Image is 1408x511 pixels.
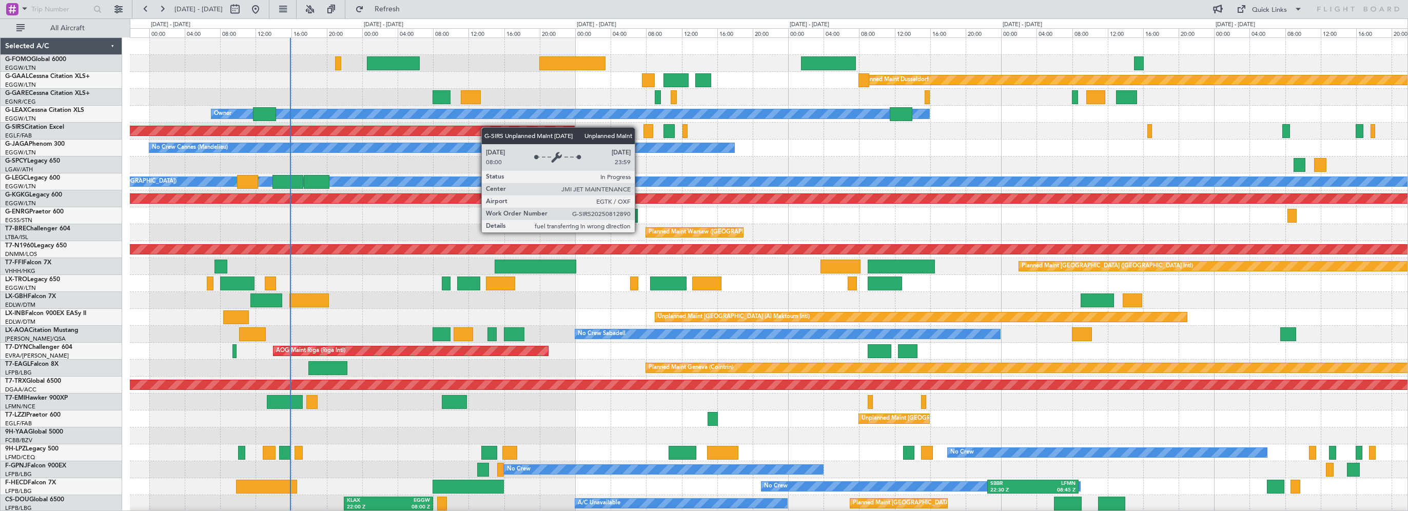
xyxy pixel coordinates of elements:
[575,28,611,37] div: 00:00
[5,497,29,503] span: CS-DOU
[5,335,66,343] a: [PERSON_NAME]/QSA
[5,192,62,198] a: G-KGKGLegacy 600
[388,497,430,504] div: EGGW
[31,2,90,17] input: Trip Number
[5,344,28,350] span: T7-DYN
[5,412,26,418] span: T7-LZZI
[5,81,36,89] a: EGGW/LTN
[5,310,25,317] span: LX-INB
[327,28,362,37] div: 20:00
[5,200,36,207] a: EGGW/LTN
[507,462,531,477] div: No Crew
[853,496,1014,511] div: Planned Maint [GEOGRAPHIC_DATA] ([GEOGRAPHIC_DATA])
[5,327,29,333] span: LX-AOA
[5,301,35,309] a: EDLW/DTM
[5,395,25,401] span: T7-EMI
[5,437,32,444] a: FCBB/BZV
[5,192,29,198] span: G-KGKG
[5,446,58,452] a: 9H-LPZLegacy 500
[5,446,26,452] span: 9H-LPZ
[1216,21,1255,29] div: [DATE] - [DATE]
[764,479,788,494] div: No Crew
[5,141,29,147] span: G-JAGA
[5,243,67,249] a: T7-N1960Legacy 650
[5,293,56,300] a: LX-GBHFalcon 7X
[5,90,29,96] span: G-GARE
[11,20,111,36] button: All Aircraft
[5,378,26,384] span: T7-TRX
[646,28,681,37] div: 08:00
[27,25,108,32] span: All Aircraft
[1214,28,1249,37] div: 00:00
[5,293,28,300] span: LX-GBH
[1252,5,1287,15] div: Quick Links
[256,28,291,37] div: 12:00
[862,411,1030,426] div: Unplanned Maint [GEOGRAPHIC_DATA] ([GEOGRAPHIC_DATA])
[1285,28,1321,37] div: 08:00
[185,28,220,37] div: 04:00
[990,480,1033,487] div: SBBR
[5,209,64,215] a: G-ENRGPraetor 600
[362,28,398,37] div: 00:00
[5,260,51,266] a: T7-FFIFalcon 7X
[5,412,61,418] a: T7-LZZIPraetor 600
[5,149,36,156] a: EGGW/LTN
[5,361,30,367] span: T7-EAGL
[5,429,63,435] a: 9H-YAAGlobal 5000
[468,28,504,37] div: 12:00
[5,463,27,469] span: F-GPNJ
[5,158,27,164] span: G-SPCY
[5,386,36,394] a: DGAA/ACC
[5,64,36,72] a: EGGW/LTN
[1072,28,1108,37] div: 08:00
[717,28,753,37] div: 16:00
[291,28,327,37] div: 16:00
[347,497,388,504] div: KLAX
[649,360,733,376] div: Planned Maint Geneva (Cointrin)
[366,6,409,13] span: Refresh
[1356,28,1392,37] div: 16:00
[859,28,894,37] div: 08:00
[1179,28,1214,37] div: 20:00
[1249,28,1285,37] div: 04:00
[5,158,60,164] a: G-SPCYLegacy 650
[149,28,185,37] div: 00:00
[990,487,1033,494] div: 22:30 Z
[5,90,90,96] a: G-GARECessna Citation XLS+
[5,463,66,469] a: F-GPNJFalcon 900EX
[5,73,29,80] span: G-GAAL
[5,107,27,113] span: G-LEAX
[5,344,72,350] a: T7-DYNChallenger 604
[1037,28,1072,37] div: 04:00
[577,21,616,29] div: [DATE] - [DATE]
[5,470,32,478] a: LFPB/LBG
[930,28,966,37] div: 16:00
[5,56,31,63] span: G-FOMO
[5,98,36,106] a: EGNR/CEG
[5,277,27,283] span: LX-TRO
[504,28,540,37] div: 16:00
[5,497,64,503] a: CS-DOUGlobal 6500
[5,318,35,326] a: EDLW/DTM
[5,420,32,427] a: EGLF/FAB
[682,28,717,37] div: 12:00
[276,343,345,359] div: AOG Maint Riga (Riga Intl)
[5,73,90,80] a: G-GAALCessna Citation XLS+
[5,226,70,232] a: T7-BREChallenger 604
[5,487,32,495] a: LFPB/LBG
[895,28,930,37] div: 12:00
[611,28,646,37] div: 04:00
[5,369,32,377] a: LFPB/LBG
[398,28,433,37] div: 04:00
[114,28,149,37] div: 20:00
[433,28,468,37] div: 08:00
[214,106,231,122] div: Owner
[151,21,190,29] div: [DATE] - [DATE]
[5,361,58,367] a: T7-EAGLFalcon 8X
[824,28,859,37] div: 04:00
[5,454,35,461] a: LFMD/CEQ
[1321,28,1356,37] div: 12:00
[950,445,974,460] div: No Crew
[5,233,28,241] a: LTBA/ISL
[5,480,28,486] span: F-HECD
